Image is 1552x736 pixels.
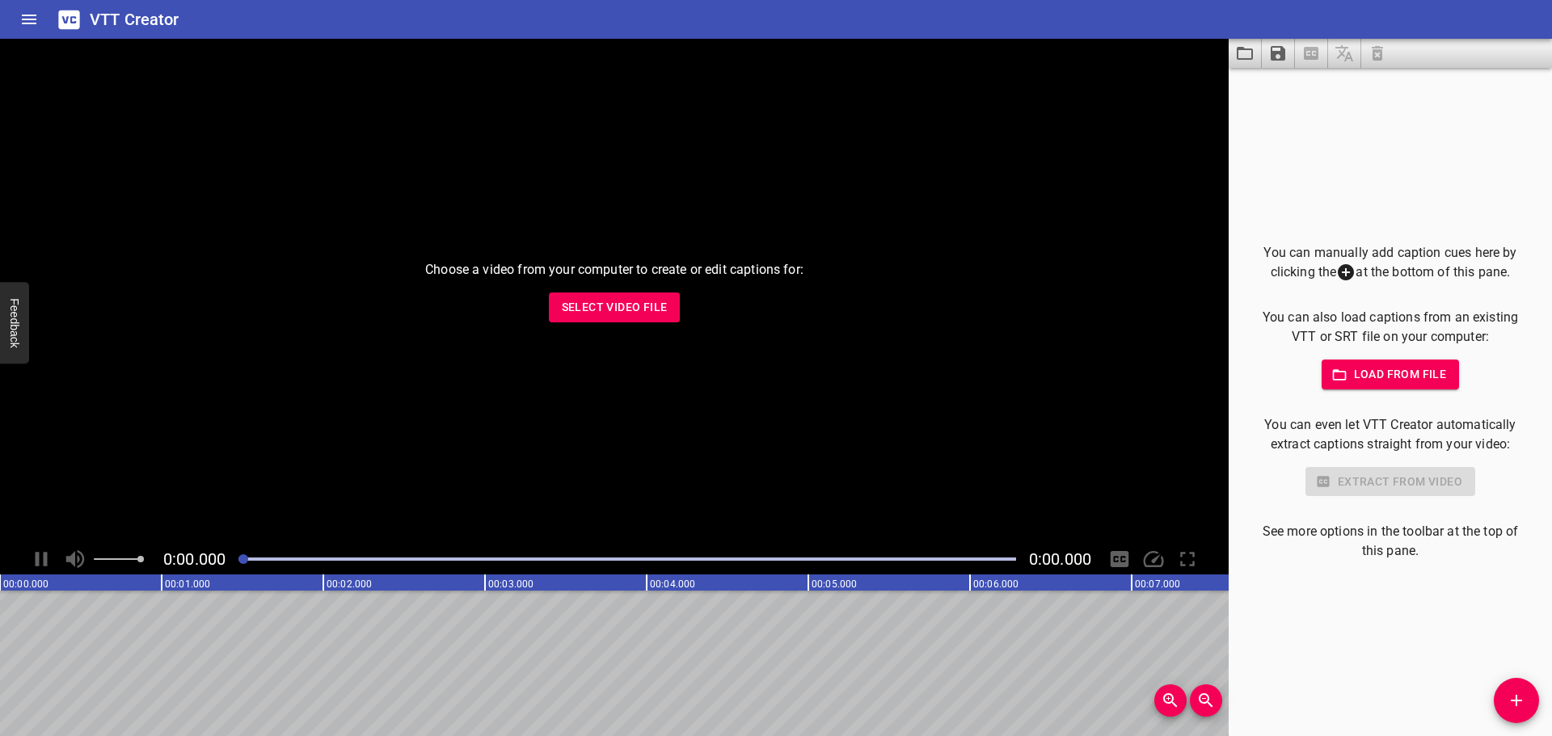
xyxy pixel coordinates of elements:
[812,578,857,590] text: 00:05.000
[3,578,48,590] text: 00:00.000
[238,557,1016,561] div: Play progress
[425,260,803,280] p: Choose a video from your computer to create or edit captions for:
[562,297,668,318] span: Select Video File
[1255,522,1526,561] p: See more options in the toolbar at the top of this pane.
[1335,364,1447,385] span: Load from file
[1494,678,1539,723] button: Add Cue
[1154,684,1187,717] button: Zoom In
[1138,544,1169,574] div: Playback Speed
[1235,44,1255,63] svg: Load captions from file
[1255,243,1526,283] p: You can manually add caption cues here by clicking the at the bottom of this pane.
[1029,549,1091,569] span: Video Duration
[163,549,226,569] span: Current Time
[165,578,210,590] text: 00:01.000
[327,578,372,590] text: 00:02.000
[1322,360,1460,389] button: Load from file
[1268,44,1288,63] svg: Save captions to file
[1172,544,1203,574] div: Toggle Full Screen
[90,6,179,32] h6: VTT Creator
[1328,39,1361,68] span: Add some captions below, then you can translate them.
[1229,39,1262,68] button: Load captions from file
[1255,467,1526,497] div: Select a video in the pane to the left to use this feature
[1135,578,1180,590] text: 00:07.000
[1262,39,1295,68] button: Save captions to file
[1255,308,1526,347] p: You can also load captions from an existing VTT or SRT file on your computer:
[488,578,533,590] text: 00:03.000
[650,578,695,590] text: 00:04.000
[1255,415,1526,454] p: You can even let VTT Creator automatically extract captions straight from your video:
[549,292,681,322] button: Select Video File
[1190,684,1222,717] button: Zoom Out
[1295,39,1328,68] span: Select a video in the pane to the left, then you can automatically extract captions.
[973,578,1018,590] text: 00:06.000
